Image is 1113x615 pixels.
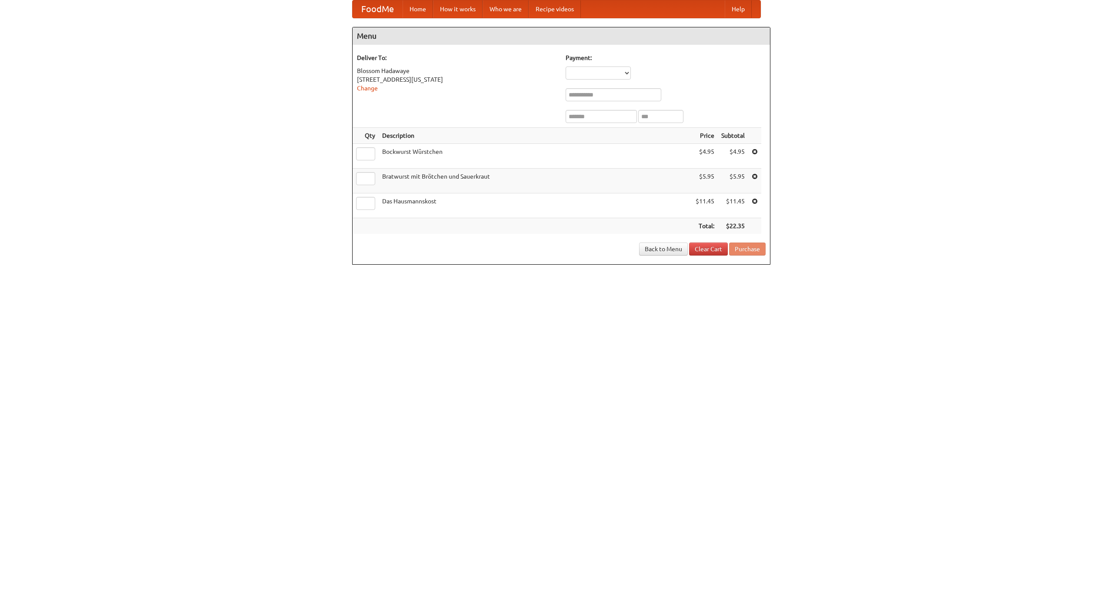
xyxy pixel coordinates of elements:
[692,144,718,169] td: $4.95
[353,27,770,45] h4: Menu
[718,193,748,218] td: $11.45
[692,128,718,144] th: Price
[692,218,718,234] th: Total:
[353,128,379,144] th: Qty
[433,0,483,18] a: How it works
[692,169,718,193] td: $5.95
[529,0,581,18] a: Recipe videos
[725,0,752,18] a: Help
[566,53,766,62] h5: Payment:
[379,193,692,218] td: Das Hausmannskost
[729,243,766,256] button: Purchase
[357,75,557,84] div: [STREET_ADDRESS][US_STATE]
[379,144,692,169] td: Bockwurst Würstchen
[718,218,748,234] th: $22.35
[379,128,692,144] th: Description
[379,169,692,193] td: Bratwurst mit Brötchen und Sauerkraut
[357,85,378,92] a: Change
[639,243,688,256] a: Back to Menu
[357,66,557,75] div: Blossom Hadawaye
[357,53,557,62] h5: Deliver To:
[718,169,748,193] td: $5.95
[353,0,403,18] a: FoodMe
[689,243,728,256] a: Clear Cart
[718,144,748,169] td: $4.95
[403,0,433,18] a: Home
[692,193,718,218] td: $11.45
[718,128,748,144] th: Subtotal
[483,0,529,18] a: Who we are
